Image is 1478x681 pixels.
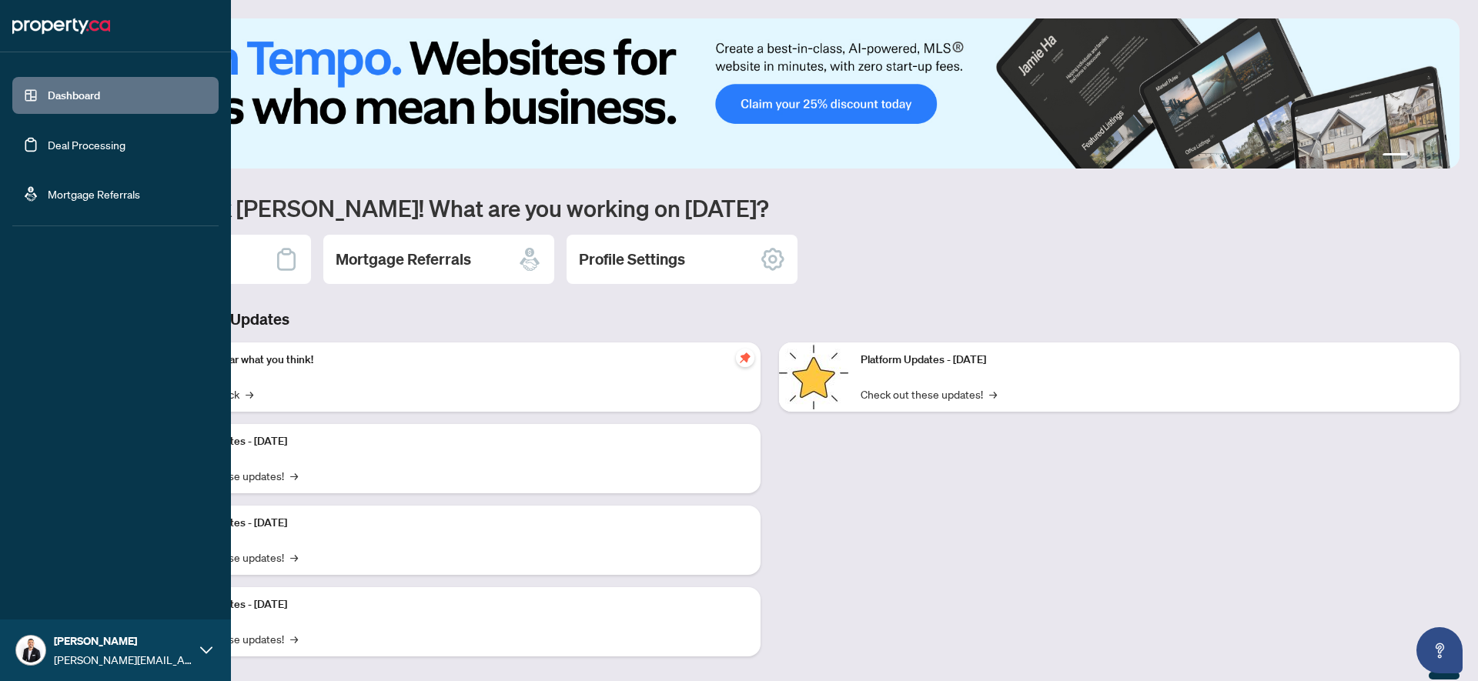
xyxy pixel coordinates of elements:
img: Platform Updates - June 23, 2025 [779,342,848,412]
button: Open asap [1416,627,1463,673]
p: Platform Updates - [DATE] [861,352,1447,369]
span: → [989,386,997,402]
img: Profile Icon [16,636,45,665]
p: We want to hear what you think! [162,352,748,369]
h1: Welcome back [PERSON_NAME]! What are you working on [DATE]? [80,193,1460,222]
button: 1 [1383,153,1407,159]
h2: Profile Settings [579,249,685,270]
span: → [290,467,298,484]
a: Deal Processing [48,138,125,152]
button: 4 [1438,153,1444,159]
span: → [290,549,298,566]
span: [PERSON_NAME] [54,633,192,649]
img: Slide 0 [80,18,1460,169]
a: Check out these updates!→ [861,386,997,402]
a: Dashboard [48,88,100,102]
a: Mortgage Referrals [48,187,140,201]
button: 3 [1426,153,1432,159]
span: → [290,630,298,647]
h3: Brokerage & Industry Updates [80,309,1460,330]
button: 2 [1413,153,1419,159]
h2: Mortgage Referrals [336,249,471,270]
p: Platform Updates - [DATE] [162,515,748,532]
span: pushpin [736,349,754,367]
span: [PERSON_NAME][EMAIL_ADDRESS][PERSON_NAME][DOMAIN_NAME] [54,651,192,668]
span: → [246,386,253,402]
p: Platform Updates - [DATE] [162,433,748,450]
img: logo [12,14,110,38]
p: Platform Updates - [DATE] [162,596,748,613]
